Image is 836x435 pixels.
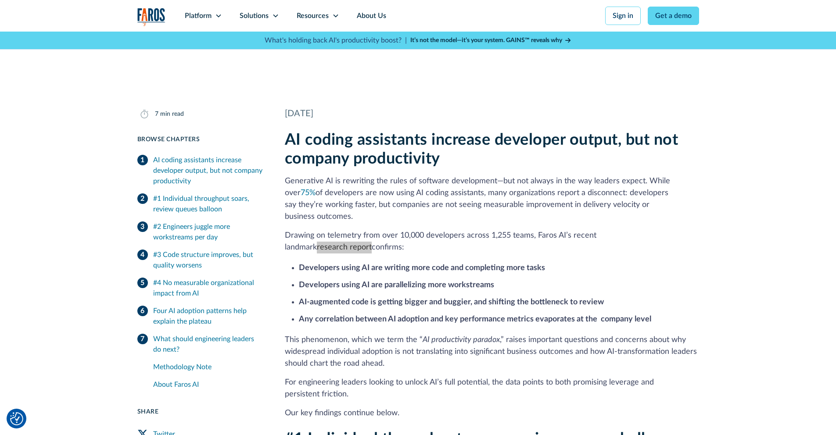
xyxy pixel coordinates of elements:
[137,8,165,26] a: home
[153,250,264,271] div: #3 Code structure improves, but quality worsens
[285,107,699,120] div: [DATE]
[137,8,165,26] img: Logo of the analytics and reporting company Faros.
[410,37,562,43] strong: It’s not the model—it’s your system. GAINS™ reveals why
[299,298,604,306] strong: AI-augmented code is getting bigger and buggier, and shifting the bottleneck to review
[423,336,500,344] em: AI productivity paradox
[137,218,264,246] a: #2 Engineers juggle more workstreams per day
[285,230,699,253] p: Drawing on telemetry from over 10,000 developers across 1,255 teams, Faros AI’s recent landmark c...
[153,379,264,390] div: About Faros AI
[10,412,23,425] button: Cookie Settings
[137,190,264,218] a: #1 Individual throughput soars, review queues balloon
[410,36,572,45] a: It’s not the model—it’s your system. GAINS™ reveals why
[160,110,184,119] div: min read
[317,243,372,251] a: research report
[10,412,23,425] img: Revisit consent button
[240,11,269,21] div: Solutions
[137,407,264,417] div: Share
[137,135,264,144] div: Browse Chapters
[153,221,264,242] div: #2 Engineers juggle more workstreams per day
[137,274,264,302] a: #4 No measurable organizational impact from AI
[285,334,699,370] p: This phenomenon, which we term the “ ,” raises important questions and concerns about why widespr...
[137,246,264,274] a: #3 Code structure improves, but quality worsens
[285,131,699,168] h2: AI coding assistants increase developer output, but not company productivity
[299,264,545,272] strong: Developers using AI are writing more code and completing more tasks
[605,7,641,25] a: Sign in
[153,362,264,372] div: Methodology Note
[137,151,264,190] a: AI coding assistants increase developer output, but not company productivity
[648,7,699,25] a: Get a demo
[153,376,264,393] a: About Faros AI
[153,155,264,186] div: AI coding assistants increase developer output, but not company productivity
[297,11,329,21] div: Resources
[153,278,264,299] div: #4 No measurable organizational impact from AI
[153,306,264,327] div: Four AI adoption patterns help explain the plateau
[285,377,699,400] p: For engineering leaders looking to unlock AI’s full potential, the data points to both promising ...
[137,330,264,358] a: What should engineering leaders do next?
[137,302,264,330] a: Four AI adoption patterns help explain the plateau
[185,11,212,21] div: Platform
[155,110,158,119] div: 7
[265,35,407,46] p: What's holding back AI's productivity boost? |
[153,358,264,376] a: Methodology Note
[285,175,699,223] p: Generative AI is rewriting the rules of software development—but not always in the way leaders ex...
[153,334,264,355] div: What should engineering leaders do next?
[301,189,316,197] a: 75%
[153,193,264,214] div: #1 Individual throughput soars, review queues balloon
[299,281,494,289] strong: Developers using AI are parallelizing more workstreams
[285,407,699,419] p: Our key findings continue below.
[299,315,651,323] strong: Any correlation between AI adoption and key performance metrics evaporates at the company level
